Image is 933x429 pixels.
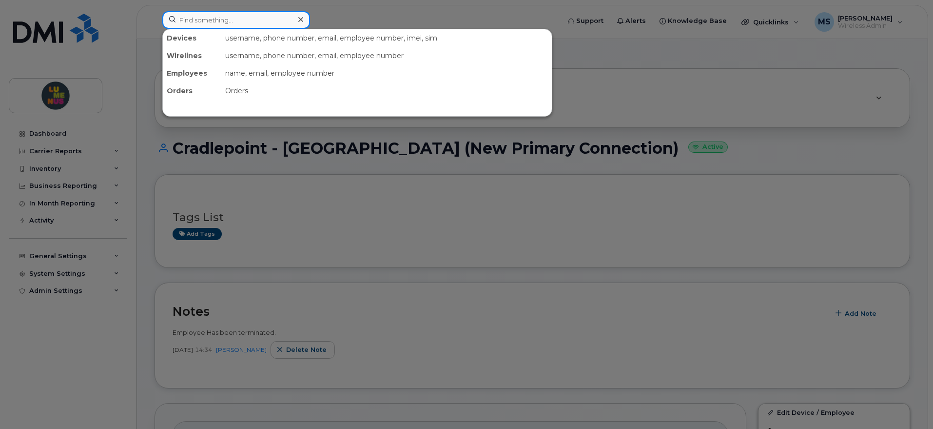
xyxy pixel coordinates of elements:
div: Orders [221,82,552,100]
div: username, phone number, email, employee number [221,47,552,64]
div: name, email, employee number [221,64,552,82]
div: Devices [163,29,221,47]
div: Wirelines [163,47,221,64]
div: username, phone number, email, employee number, imei, sim [221,29,552,47]
div: Employees [163,64,221,82]
div: Orders [163,82,221,100]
